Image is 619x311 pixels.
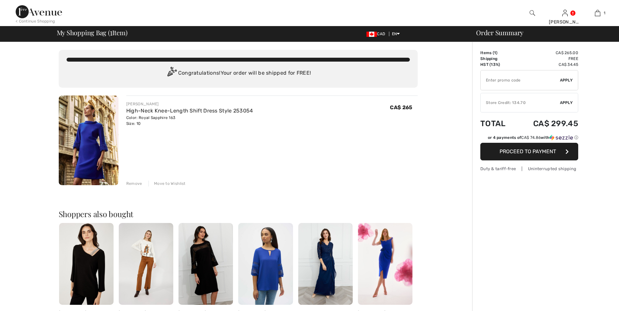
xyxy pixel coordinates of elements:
img: Mid-Rise Flare Trousers Style 253193 [119,223,173,305]
td: Total [480,112,516,135]
td: Free [516,56,578,62]
span: CA$ 74.86 [521,135,541,140]
div: [PERSON_NAME] [549,19,581,25]
img: Congratulation2.svg [165,67,178,80]
td: HST (13%) [480,62,516,67]
div: Duty & tariff-free | Uninterrupted shipping [480,166,578,172]
span: Proceed to Payment [500,148,556,155]
img: Belted Bodycon Dress Style 251704 [358,223,412,305]
span: My Shopping Bag ( Item) [57,29,128,36]
img: Elegant Maxi Wrap Dress Style 81122469 [298,223,353,305]
img: Embellished Asymmetrical Pullover Style 254026 [59,223,114,305]
div: or 4 payments of with [488,135,578,141]
input: Promo code [481,70,560,90]
div: Order Summary [468,29,615,36]
span: 1 [110,28,112,36]
div: Color: Royal Sapphire 163 Size: 10 [126,115,253,126]
img: My Bag [595,9,600,17]
img: High-Neck Knee-Length Shift Dress Style 253054 [59,96,118,185]
img: Sezzle [549,135,573,141]
span: 1 [604,10,605,16]
button: Proceed to Payment [480,143,578,160]
span: Apply [560,77,573,83]
span: 1 [494,51,496,55]
img: Formal Knee-Length Dress Style 259744 [178,223,233,305]
img: My Info [562,9,568,17]
td: CA$ 299.45 [516,112,578,135]
a: High-Neck Knee-Length Shift Dress Style 253054 [126,108,253,114]
div: Congratulations! Your order will be shipped for FREE! [67,67,410,80]
span: CA$ 265 [390,104,412,111]
td: CA$ 34.45 [516,62,578,67]
img: search the website [530,9,535,17]
div: Store Credit: 134.70 [481,100,560,106]
td: CA$ 265.00 [516,50,578,56]
img: Embellished V-Neck Pullover Style 252077 [238,223,293,305]
a: 1 [581,9,613,17]
div: Move to Wishlist [148,181,186,186]
div: Remove [126,181,142,186]
td: Shipping [480,56,516,62]
h2: Shoppers also bought [59,210,418,218]
td: Items ( ) [480,50,516,56]
div: [PERSON_NAME] [126,101,253,107]
div: or 4 payments ofCA$ 74.86withSezzle Click to learn more about Sezzle [480,135,578,143]
span: EN [392,32,400,36]
a: Sign In [562,10,568,16]
img: Canadian Dollar [366,32,377,37]
span: CAD [366,32,388,36]
span: Apply [560,100,573,106]
img: 1ère Avenue [16,5,62,18]
div: < Continue Shopping [16,18,55,24]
